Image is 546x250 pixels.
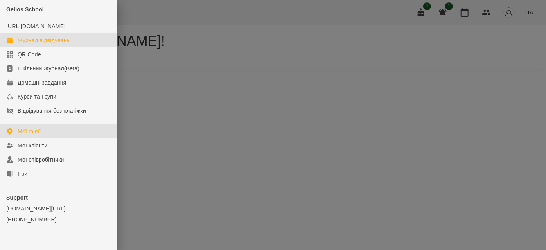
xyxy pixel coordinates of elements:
[6,6,44,13] span: Gelios School
[18,93,56,101] div: Курси та Групи
[18,156,64,164] div: Мої співробітники
[18,79,66,86] div: Домашні завдання
[6,23,65,29] a: [URL][DOMAIN_NAME]
[18,128,41,135] div: Мої філії
[18,142,47,149] div: Мої клієнти
[6,194,111,201] p: Support
[18,65,79,72] div: Шкільний Журнал(Beta)
[6,205,111,212] a: [DOMAIN_NAME][URL]
[18,107,86,115] div: Відвідування без платіжки
[18,170,27,178] div: Ігри
[6,216,111,223] a: [PHONE_NUMBER]
[18,50,41,58] div: QR Code
[18,36,70,44] div: Журнал відвідувань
